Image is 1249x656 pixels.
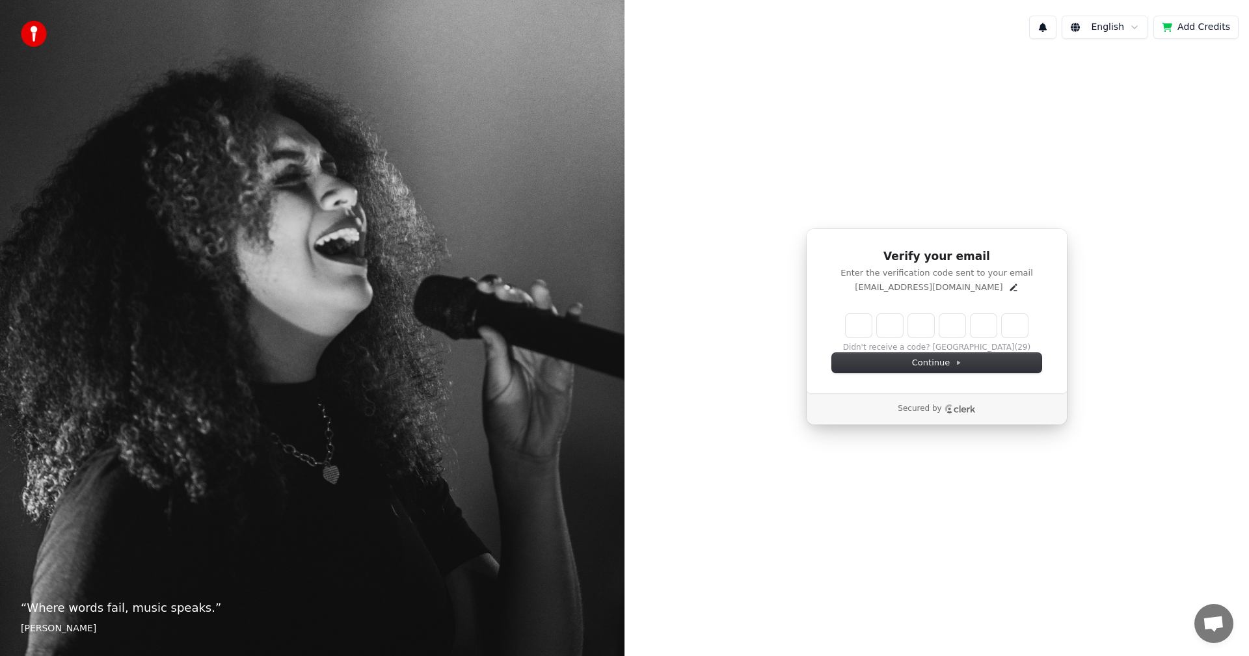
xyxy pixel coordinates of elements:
a: Clerk logo [945,404,976,413]
input: Enter verification code [846,314,1028,337]
span: Continue [912,357,961,369]
img: youka [21,21,47,47]
p: “ Where words fail, music speaks. ” [21,599,604,617]
div: Open chat [1194,604,1233,643]
footer: [PERSON_NAME] [21,622,604,635]
h1: Verify your email [832,249,1041,265]
button: Edit [1008,282,1019,293]
button: Continue [832,353,1041,373]
p: Enter the verification code sent to your email [832,267,1041,279]
button: Add Credits [1153,16,1239,39]
p: [EMAIL_ADDRESS][DOMAIN_NAME] [855,282,1002,293]
p: Secured by [898,404,941,414]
